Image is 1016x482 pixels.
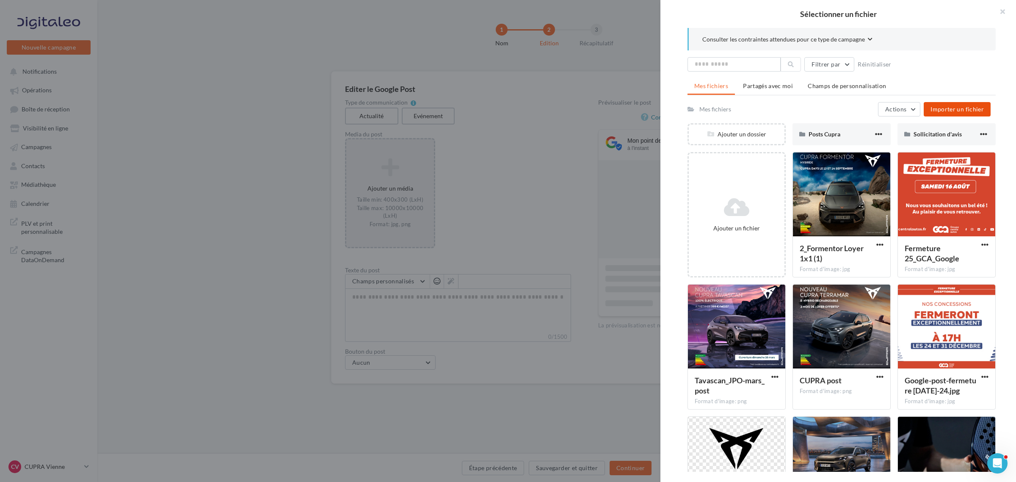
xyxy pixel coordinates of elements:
span: Partagés avec moi [743,82,793,89]
span: Importer un fichier [930,105,984,113]
div: Ajouter un fichier [692,224,781,233]
span: Sollicitation d'avis [914,130,962,138]
h2: Sélectionner un fichier [674,10,1002,18]
div: Format d'image: jpg [800,266,883,273]
span: Tavascan_JPO-mars_post [695,376,765,395]
span: Champs de personnalisation [808,82,886,89]
div: Format d'image: jpg [905,398,988,405]
div: Format d'image: png [695,398,779,405]
div: Format d'image: jpg [905,266,988,273]
span: CUPRA post [800,376,842,385]
span: Consulter les contraintes attendues pour ce type de campagne [702,35,865,44]
div: Ajouter un dossier [689,130,784,139]
span: Mes fichiers [694,82,728,89]
button: Filtrer par [804,57,854,72]
button: Actions [878,102,920,116]
span: Actions [885,105,906,113]
button: Consulter les contraintes attendues pour ce type de campagne [702,35,872,45]
span: Fermeture 25_GCA_Google [905,244,959,263]
span: 2_Formentor Loyer 1x1 (1) [800,244,864,263]
span: Google-post-fermeture noel-24.jpg [905,376,976,395]
button: Réinitialiser [854,59,895,69]
div: Format d'image: png [800,388,883,395]
iframe: Intercom live chat [987,453,1008,474]
span: Posts Cupra [809,130,840,138]
div: Mes fichiers [699,105,731,114]
button: Importer un fichier [924,102,991,116]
